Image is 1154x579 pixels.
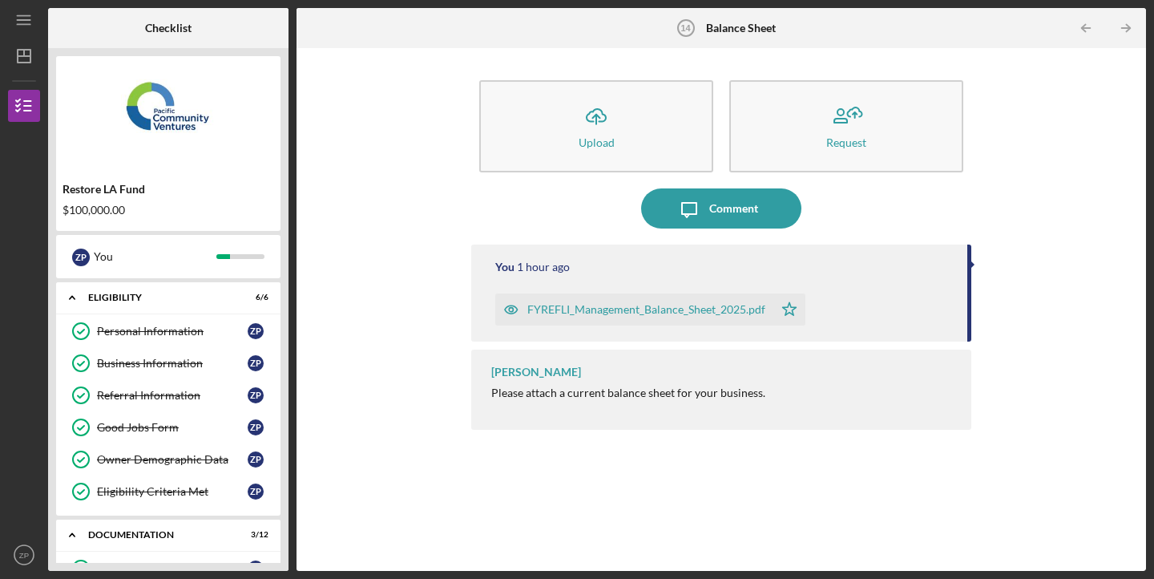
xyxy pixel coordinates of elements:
div: $100,000.00 [63,204,274,217]
div: Upload [579,136,615,148]
div: You [495,261,514,273]
text: ZP [19,551,29,560]
div: Documentation [88,530,228,540]
div: Full Application Form [97,562,248,575]
div: Z P [248,387,264,403]
div: Z P [248,323,264,339]
img: Product logo [56,64,280,160]
div: Z P [248,561,264,577]
a: Referral InformationZP [64,379,272,411]
div: Z P [248,484,264,500]
div: Business Information [97,357,248,370]
div: Good Jobs Form [97,421,248,434]
a: Business InformationZP [64,347,272,379]
button: Upload [479,80,713,172]
div: FYREFLI_Management_Balance_Sheet_2025.pdf [527,303,765,316]
tspan: 14 [681,23,692,33]
a: Owner Demographic DataZP [64,443,272,476]
div: 6 / 6 [240,293,268,302]
div: You [94,243,216,270]
div: Owner Demographic Data [97,453,248,466]
button: FYREFLI_Management_Balance_Sheet_2025.pdf [495,294,805,326]
div: Eligibility [88,293,228,302]
b: Balance Sheet [706,22,776,34]
div: [PERSON_NAME] [491,366,581,379]
div: Referral Information [97,389,248,402]
div: Restore LA Fund [63,183,274,196]
div: Z P [248,451,264,468]
div: 3 / 12 [240,530,268,540]
b: Checklist [145,22,192,34]
button: Comment [641,188,801,229]
div: Personal Information [97,325,248,338]
div: Z P [248,355,264,371]
time: 2025-10-10 03:34 [517,261,570,273]
button: ZP [8,539,40,571]
div: Please attach a current balance sheet for your business. [491,387,765,399]
div: Request [826,136,866,148]
button: Request [729,80,963,172]
div: Eligibility Criteria Met [97,485,248,498]
div: Z P [72,249,90,266]
div: Comment [709,188,758,229]
div: Z P [248,419,264,435]
a: Good Jobs FormZP [64,411,272,443]
a: Personal InformationZP [64,315,272,347]
a: Eligibility Criteria MetZP [64,476,272,508]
